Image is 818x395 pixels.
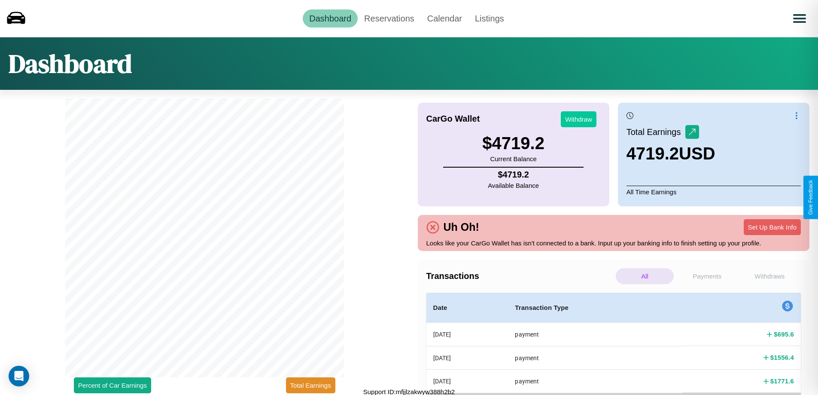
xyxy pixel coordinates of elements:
a: Listings [468,9,511,28]
th: [DATE] [426,323,508,346]
p: Current Balance [482,153,544,165]
h4: $ 1556.4 [770,353,794,362]
button: Total Earnings [286,377,335,393]
p: Payments [678,268,736,284]
div: Give Feedback [808,180,814,215]
h4: $ 695.6 [774,330,794,339]
th: payment [508,323,682,346]
p: Looks like your CarGo Wallet has isn't connected to a bank. Input up your banking info to finish ... [426,237,801,249]
button: Withdraw [561,111,596,127]
div: Open Intercom Messenger [9,366,29,386]
p: All [616,268,674,284]
p: Total Earnings [626,124,685,140]
h1: Dashboard [9,46,132,81]
button: Percent of Car Earnings [74,377,151,393]
th: [DATE] [426,346,508,369]
h4: Uh Oh! [439,221,484,233]
a: Dashboard [303,9,358,28]
p: All Time Earnings [626,186,801,198]
button: Open menu [788,6,812,31]
h4: Date [433,303,502,313]
h4: CarGo Wallet [426,114,480,124]
th: payment [508,346,682,369]
th: payment [508,370,682,393]
a: Calendar [421,9,468,28]
a: Reservations [358,9,421,28]
h3: $ 4719.2 [482,134,544,153]
button: Set Up Bank Info [744,219,801,235]
h4: Transactions [426,271,614,281]
p: Withdraws [741,268,799,284]
th: [DATE] [426,370,508,393]
h4: $ 4719.2 [488,170,539,180]
h3: 4719.2 USD [626,144,715,163]
h4: Transaction Type [515,303,675,313]
p: Available Balance [488,180,539,191]
h4: $ 1771.6 [770,377,794,386]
